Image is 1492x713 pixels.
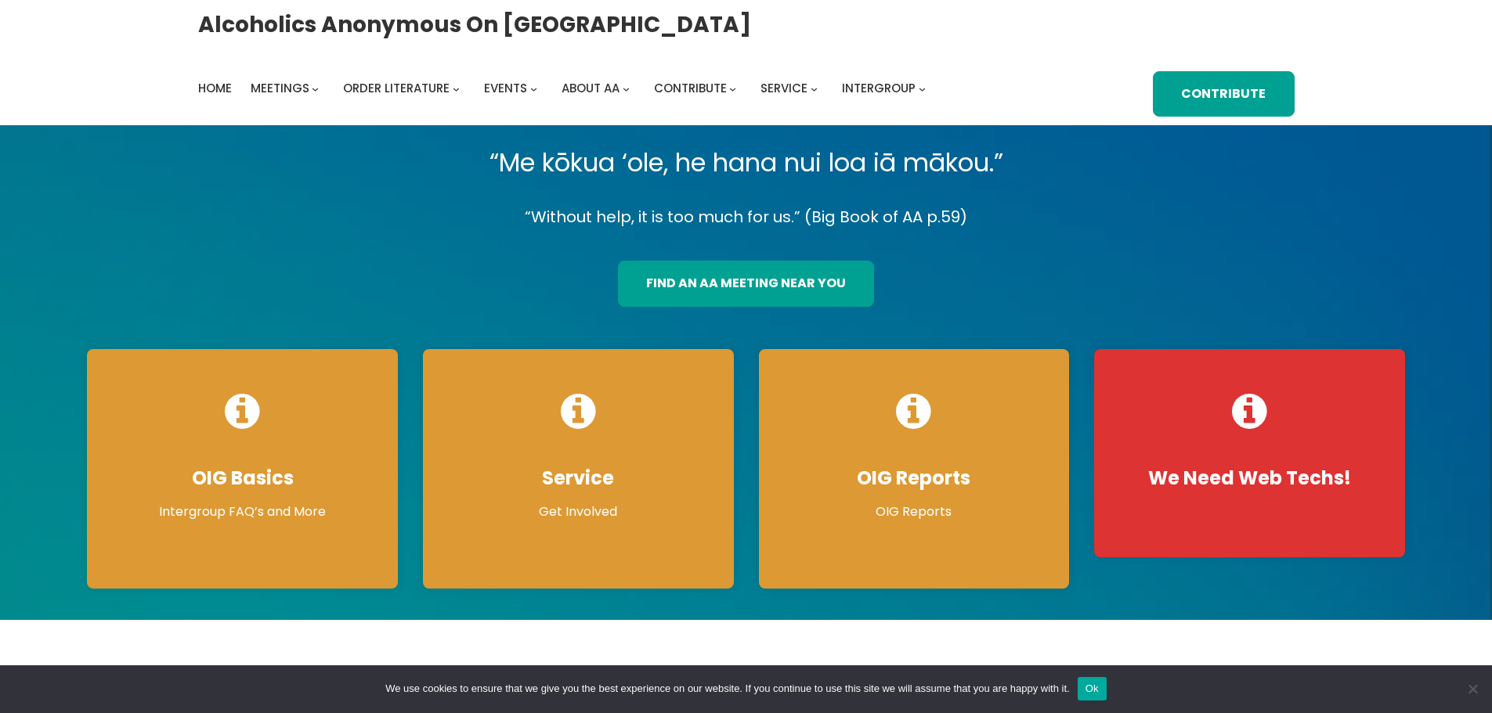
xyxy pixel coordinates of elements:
h4: We Need Web Techs! [1110,466,1389,490]
p: “Me kōkua ‘ole, he hana nui loa iā mākou.” [74,141,1418,185]
a: Intergroup [842,77,916,99]
h4: OIG Reports [775,466,1054,490]
a: Events [484,77,527,99]
a: Contribute [1153,71,1294,117]
span: Meetings [251,80,309,96]
span: No [1465,681,1480,697]
a: Home [198,77,232,99]
button: Contribute submenu [729,85,736,92]
nav: Intergroup [198,77,931,99]
h4: OIG Basics [103,466,382,490]
a: Service [760,77,807,99]
button: About AA submenu [623,85,630,92]
span: Order Literature [343,80,450,96]
button: Meetings submenu [312,85,319,92]
span: Contribute [654,80,727,96]
span: We use cookies to ensure that we give you the best experience on our website. If you continue to ... [385,681,1069,697]
p: Intergroup FAQ’s and More [103,502,382,521]
span: Home [198,80,232,96]
p: OIG Reports [775,502,1054,521]
a: Alcoholics Anonymous on [GEOGRAPHIC_DATA] [198,5,751,44]
a: Meetings [251,77,309,99]
span: Service [760,80,807,96]
p: Get Involved [439,502,718,521]
button: Ok [1078,677,1107,700]
button: Events submenu [530,85,537,92]
p: “Without help, it is too much for us.” (Big Book of AA p.59) [74,203,1418,231]
h4: Service [439,466,718,490]
button: Service submenu [811,85,818,92]
button: Intergroup submenu [919,85,926,92]
span: Intergroup [842,80,916,96]
span: About AA [562,80,620,96]
a: Contribute [654,77,727,99]
button: Order Literature submenu [453,85,460,92]
span: Events [484,80,527,96]
a: find an aa meeting near you [618,261,874,307]
a: About AA [562,77,620,99]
